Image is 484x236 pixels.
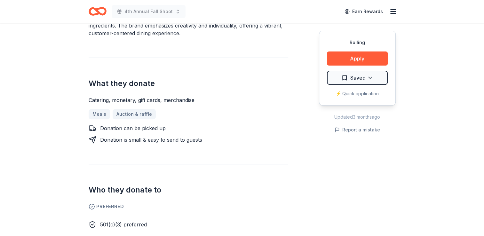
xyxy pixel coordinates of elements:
[89,203,288,210] span: Preferred
[89,96,288,104] div: Catering, monetary, gift cards, merchandise
[89,4,107,19] a: Home
[341,6,387,17] a: Earn Rewards
[100,221,147,228] span: 501(c)(3) preferred
[100,124,166,132] div: Donation can be picked up
[89,109,110,119] a: Meals
[100,136,202,144] div: Donation is small & easy to send to guests
[350,74,366,82] span: Saved
[89,78,288,89] h2: What they donate
[335,126,380,134] button: Report a mistake
[319,113,396,121] div: Updated 3 months ago
[327,71,388,85] button: Saved
[113,109,156,119] a: Auction & raffle
[112,5,186,18] button: 4th Annual Fall Shoot
[327,39,388,46] div: Rolling
[327,90,388,98] div: ⚡️ Quick application
[327,51,388,66] button: Apply
[89,185,288,195] h2: Who they donate to
[124,8,173,15] span: 4th Annual Fall Shoot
